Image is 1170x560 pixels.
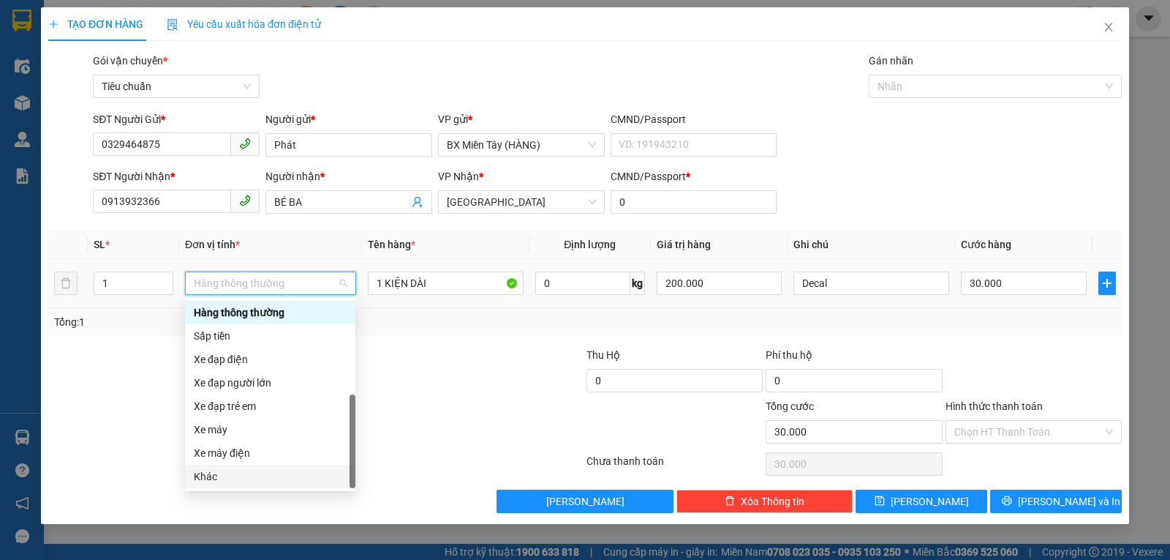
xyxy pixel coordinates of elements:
div: Xe máy [185,418,355,441]
span: Hàng thông thường [194,272,347,294]
button: Close [1088,7,1129,48]
span: kg [630,272,645,295]
span: user-add [412,196,423,208]
label: Gán nhãn [869,55,913,67]
div: CMND/Passport [611,168,777,184]
button: printer[PERSON_NAME] và In [990,490,1122,513]
div: Phí thu hộ [766,347,942,369]
div: Người gửi [265,111,432,127]
span: [PERSON_NAME] và In [1018,493,1120,509]
div: VP gửi [438,111,605,127]
span: delete [725,496,735,507]
div: Xe đạp người lớn [194,375,347,391]
div: Xe đạp trẻ em [185,395,355,418]
div: Khác [194,468,347,485]
div: Hàng thông thường [194,305,347,321]
span: Đơn vị tính [185,239,240,250]
input: VD: Bàn, Ghế [368,272,524,295]
span: Yêu cầu xuất hóa đơn điện tử [167,18,321,30]
span: Định lượng [564,239,616,250]
button: plus [1098,272,1116,295]
div: Khác [185,465,355,488]
div: 0 [125,83,273,101]
span: Tiêu chuẩn [102,75,251,97]
span: Gói vận chuyển [93,55,167,67]
div: [GEOGRAPHIC_DATA] [125,12,273,45]
div: Tổng: 1 [54,314,453,330]
span: Tổng cước [766,400,814,412]
div: Sấp tiền [194,328,347,344]
div: Sấp tiền [185,324,355,348]
button: save[PERSON_NAME] [856,490,987,513]
span: TẠO ĐƠN HÀNG [48,18,143,30]
img: icon [167,19,178,31]
div: Xe đạp điện [194,351,347,367]
div: BX Miền Tây (HÀNG) [12,12,115,48]
span: save [875,496,885,507]
span: Gửi: [12,14,35,29]
span: [PERSON_NAME] [546,493,624,509]
span: phone [239,195,251,206]
span: plus [1099,277,1115,289]
div: SĐT Người Nhận [93,168,260,184]
span: Thu Hộ [586,349,620,361]
span: Tên hàng [368,239,415,250]
div: Xe đạp điện [185,348,355,371]
div: CMND/Passport [611,111,777,127]
span: Cước hàng [961,239,1011,250]
div: Hàng thông thường [185,301,355,324]
div: Xe đạp trẻ em [194,398,347,414]
div: TIẾN [125,45,273,63]
span: SL [94,239,105,250]
div: SĐT Người Gửi [93,111,260,127]
span: Nhận: [125,12,160,28]
label: Hình thức thanh toán [946,400,1043,412]
div: 0965356325 [125,63,273,83]
button: deleteXóa Thông tin [676,490,853,513]
span: Giá trị hàng [657,239,711,250]
span: close [1103,21,1114,33]
span: Tuy Hòa [447,191,596,213]
div: Xe máy điện [185,441,355,465]
div: VIỆT TÍN FOODS [12,48,115,83]
div: Chưa thanh toán [585,453,764,479]
span: [PERSON_NAME] [891,493,969,509]
div: Người nhận [265,168,432,184]
span: Xóa Thông tin [741,493,804,509]
div: 0975992998 [12,83,115,103]
div: Xe máy điện [194,445,347,461]
input: Ghi Chú [793,272,949,295]
input: 0 [657,272,782,295]
span: printer [1002,496,1012,507]
button: delete [54,272,78,295]
span: plus [48,19,58,29]
button: [PERSON_NAME] [497,490,673,513]
span: VP Nhận [438,171,479,182]
div: Xe đạp người lớn [185,371,355,395]
span: phone [239,138,251,149]
span: BX Miền Tây (HÀNG) [447,134,596,156]
div: Xe máy [194,422,347,438]
th: Ghi chú [788,231,955,259]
